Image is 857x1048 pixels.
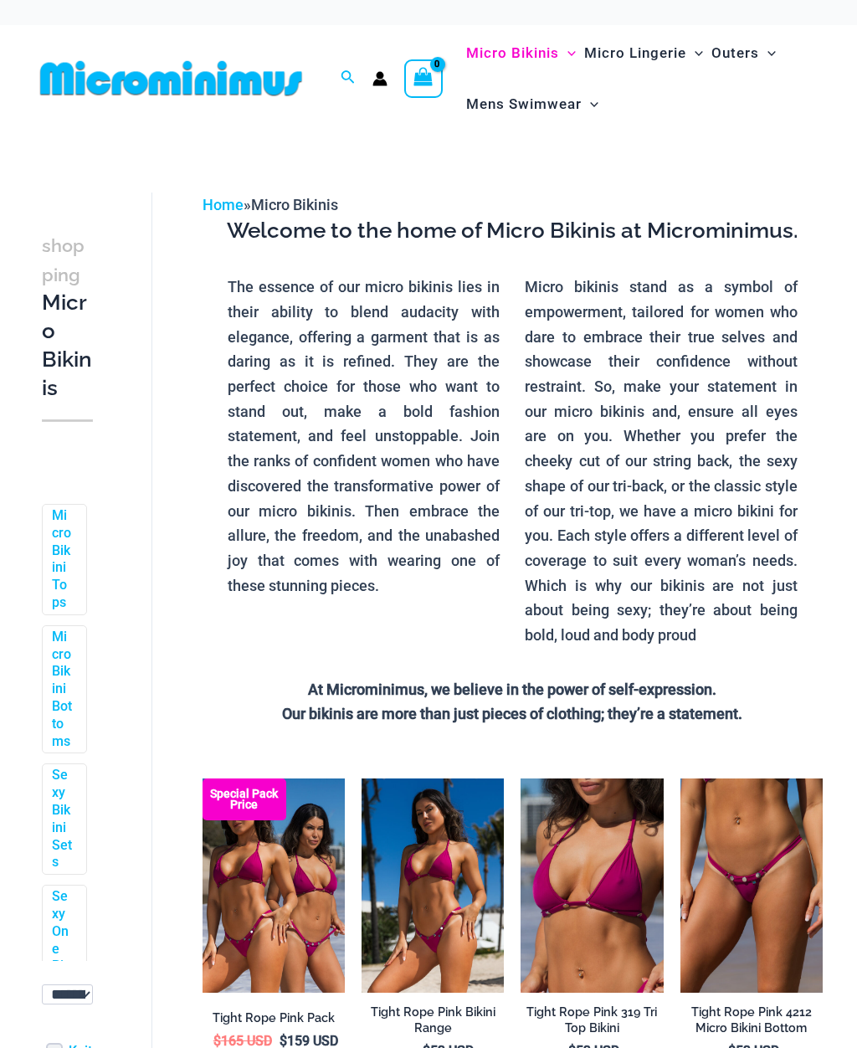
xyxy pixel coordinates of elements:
span: Menu Toggle [686,32,703,74]
a: Home [203,196,244,213]
img: Collection Pack F [203,778,345,993]
h2: Tight Rope Pink Pack [203,1010,345,1026]
select: wpc-taxonomy-pa_color-745982 [42,984,93,1004]
p: The essence of our micro bikinis lies in their ability to blend audacity with elegance, offering ... [228,275,500,598]
a: Tight Rope Pink 319 Top 4228 Thong 05Tight Rope Pink 319 Top 4228 Thong 06Tight Rope Pink 319 Top... [362,778,504,993]
h2: Tight Rope Pink 4212 Micro Bikini Bottom [680,1004,823,1035]
span: Menu Toggle [759,32,776,74]
span: Menu Toggle [559,32,576,74]
span: Micro Bikinis [251,196,338,213]
a: Tight Rope Pink Pack [203,1010,345,1032]
span: Menu Toggle [582,83,598,126]
strong: At Microminimus, we believe in the power of self-expression. [308,681,716,698]
a: Tight Rope Pink 319 4212 Micro 01Tight Rope Pink 319 4212 Micro 02Tight Rope Pink 319 4212 Micro 02 [680,778,823,993]
span: Micro Lingerie [584,32,686,74]
a: Mens SwimwearMenu ToggleMenu Toggle [462,79,603,130]
strong: Our bikinis are more than just pieces of clothing; they’re a statement. [282,705,742,722]
a: Tight Rope Pink Bikini Range [362,1004,504,1042]
a: View Shopping Cart, empty [404,59,443,98]
a: Search icon link [341,68,356,89]
img: MM SHOP LOGO FLAT [33,59,309,97]
span: Outers [711,32,759,74]
h3: Micro Bikinis [42,231,93,403]
a: Micro Bikini Bottoms [52,629,74,751]
img: Tight Rope Pink 319 4212 Micro 01 [680,778,823,993]
a: OutersMenu ToggleMenu Toggle [707,28,780,79]
span: Micro Bikinis [466,32,559,74]
h2: Tight Rope Pink 319 Tri Top Bikini [521,1004,663,1035]
a: Tight Rope Pink 319 Top 01Tight Rope Pink 319 Top 4228 Thong 06Tight Rope Pink 319 Top 4228 Thong 06 [521,778,663,993]
span: shopping [42,235,85,285]
a: Micro BikinisMenu ToggleMenu Toggle [462,28,580,79]
nav: Site Navigation [459,25,824,132]
a: Sexy Bikini Sets [52,767,74,871]
a: Account icon link [372,71,387,86]
b: Special Pack Price [203,789,286,810]
h2: Tight Rope Pink Bikini Range [362,1004,504,1035]
h3: Welcome to the home of Micro Bikinis at Microminimus. [215,217,810,245]
a: Micro Bikini Tops [52,507,74,612]
p: Micro bikinis stand as a symbol of empowerment, tailored for women who dare to embrace their true... [525,275,798,648]
a: Collection Pack F Collection Pack B (3)Collection Pack B (3) [203,778,345,993]
span: » [203,196,338,213]
img: Tight Rope Pink 319 Top 01 [521,778,663,993]
img: Tight Rope Pink 319 Top 4228 Thong 05 [362,778,504,993]
span: Mens Swimwear [466,83,582,126]
a: Tight Rope Pink 319 Tri Top Bikini [521,1004,663,1042]
a: Tight Rope Pink 4212 Micro Bikini Bottom [680,1004,823,1042]
a: Micro LingerieMenu ToggleMenu Toggle [580,28,707,79]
